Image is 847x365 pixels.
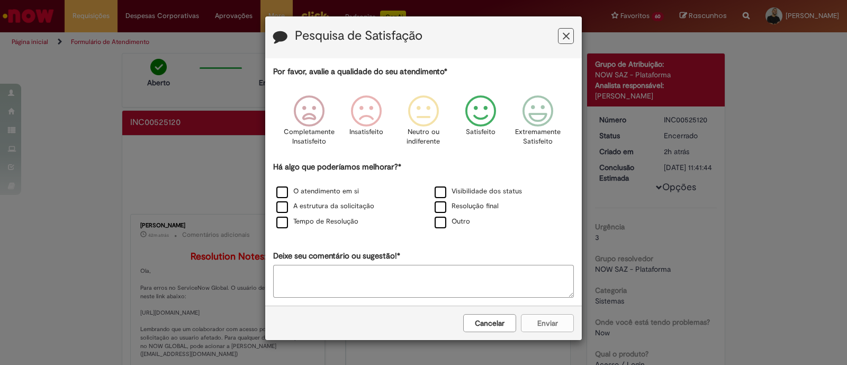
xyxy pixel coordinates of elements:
label: Pesquisa de Satisfação [295,29,422,43]
p: Completamente Insatisfeito [284,127,335,147]
p: Satisfeito [466,127,495,137]
div: Insatisfeito [339,87,393,160]
div: Extremamente Satisfeito [511,87,565,160]
label: A estrutura da solicitação [276,201,374,211]
div: Há algo que poderíamos melhorar?* [273,162,574,230]
button: Cancelar [463,314,516,332]
label: Por favor, avalie a qualidade do seu atendimento* [273,66,447,77]
p: Neutro ou indiferente [404,127,443,147]
p: Extremamente Satisfeito [515,127,561,147]
div: Completamente Insatisfeito [282,87,336,160]
p: Insatisfeito [349,127,383,137]
div: Neutro ou indiferente [397,87,450,160]
label: Deixe seu comentário ou sugestão!* [273,251,400,262]
label: Resolução final [435,201,499,211]
div: Satisfeito [454,87,508,160]
label: Outro [435,217,470,227]
label: Visibilidade dos status [435,186,522,197]
label: O atendimento em si [276,186,359,197]
label: Tempo de Resolução [276,217,358,227]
